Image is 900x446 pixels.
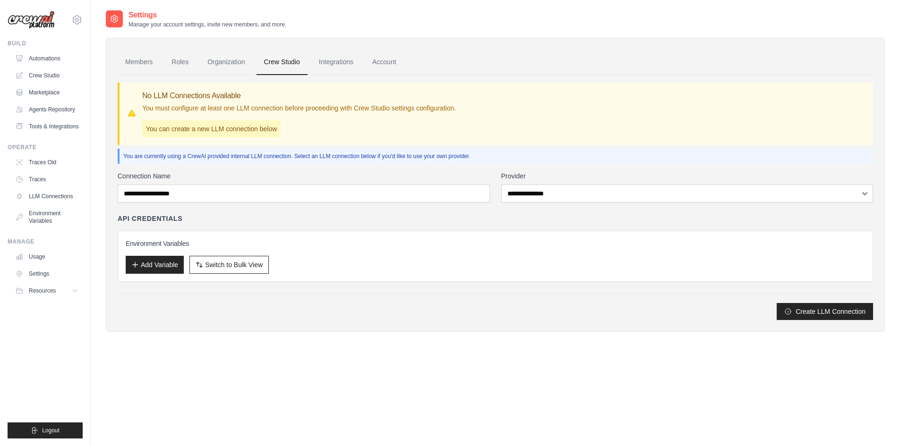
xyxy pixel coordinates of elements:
button: Switch to Bulk View [189,256,269,274]
p: Manage your account settings, invite new members, and more. [129,21,286,28]
a: LLM Connections [11,189,83,204]
p: You are currently using a CrewAI provided internal LLM connection. Select an LLM connection below... [123,152,869,160]
div: Manage [8,238,83,245]
a: Traces Old [11,155,83,170]
button: Add Variable [126,256,184,274]
a: Automations [11,51,83,66]
label: Provider [501,171,874,181]
h4: API Credentials [118,214,182,223]
a: Tools & Integrations [11,119,83,134]
p: You can create a new LLM connection below [142,120,281,137]
span: Switch to Bulk View [205,260,263,269]
a: Settings [11,266,83,281]
a: Organization [200,50,252,75]
button: Logout [8,422,83,438]
button: Create LLM Connection [777,303,873,320]
a: Environment Variables [11,206,83,228]
h3: No LLM Connections Available [142,90,456,101]
img: Logo [8,11,55,29]
a: Account [365,50,404,75]
span: Resources [29,287,56,295]
a: Usage [11,249,83,264]
h2: Settings [129,9,286,21]
span: Logout [42,427,60,434]
a: Members [118,50,160,75]
a: Crew Studio [257,50,308,75]
button: Resources [11,283,83,298]
div: Operate [8,143,83,151]
a: Crew Studio [11,68,83,83]
a: Agents Repository [11,102,83,117]
a: Integrations [311,50,361,75]
a: Roles [164,50,196,75]
p: You must configure at least one LLM connection before proceeding with Crew Studio settings config... [142,103,456,113]
h3: Environment Variables [126,239,865,248]
a: Traces [11,172,83,187]
label: Connection Name [118,171,490,181]
div: Build [8,40,83,47]
a: Marketplace [11,85,83,100]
